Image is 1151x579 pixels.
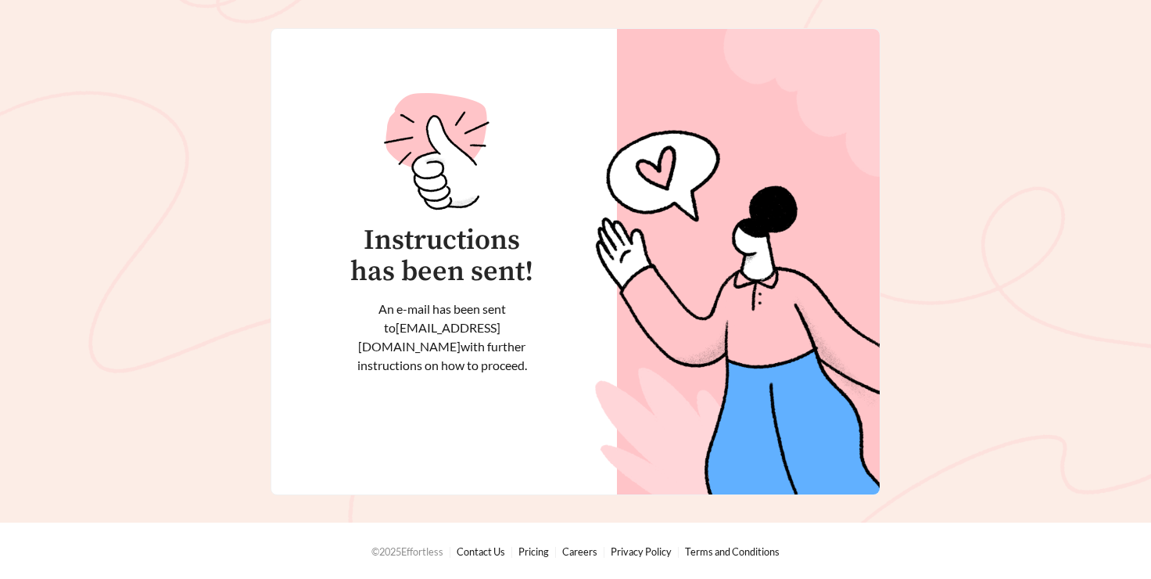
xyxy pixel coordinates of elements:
[685,545,780,558] a: Terms and Conditions
[457,545,505,558] a: Contact Us
[562,545,597,558] a: Careers
[611,545,672,558] a: Privacy Policy
[518,545,549,558] a: Pricing
[347,300,536,375] div: An e-mail has been sent to [EMAIL_ADDRESS][DOMAIN_NAME] with further instructions on how to proceed.
[347,225,536,287] h3: Instructions has been sent!
[371,545,443,558] span: © 2025 Effortless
